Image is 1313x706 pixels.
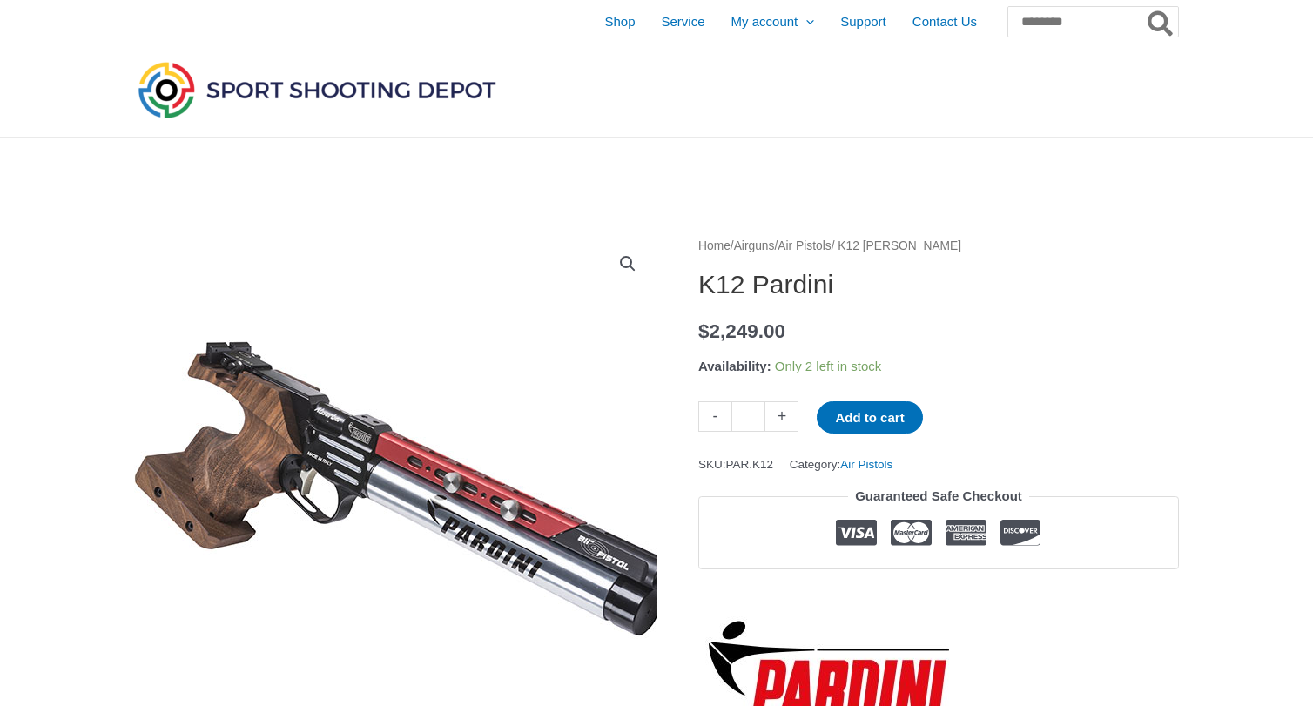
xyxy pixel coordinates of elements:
span: PAR.K12 [726,458,774,471]
a: Home [698,239,731,252]
a: + [765,401,798,432]
span: Only 2 left in stock [775,359,882,373]
a: - [698,401,731,432]
legend: Guaranteed Safe Checkout [848,484,1029,508]
a: View full-screen image gallery [612,248,643,279]
span: Availability: [698,359,771,373]
a: Airguns [734,239,775,252]
button: Search [1144,7,1178,37]
a: Air Pistols [840,458,892,471]
h1: K12 Pardini [698,269,1179,300]
iframe: Customer reviews powered by Trustpilot [698,582,1179,603]
a: Air Pistols [778,239,831,252]
span: Category: [790,454,893,475]
span: $ [698,320,710,342]
img: Sport Shooting Depot [134,57,500,122]
button: Add to cart [817,401,922,434]
nav: Breadcrumb [698,235,1179,258]
span: SKU: [698,454,773,475]
bdi: 2,249.00 [698,320,785,342]
input: Product quantity [731,401,765,432]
